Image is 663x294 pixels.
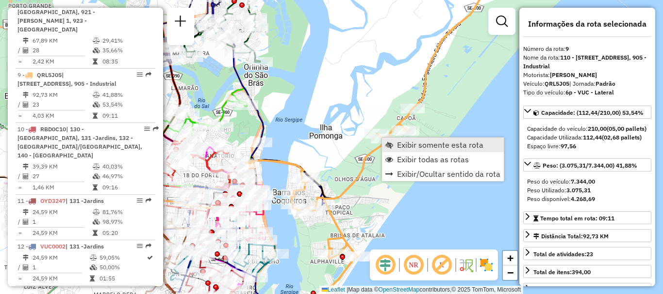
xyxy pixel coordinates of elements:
[32,274,89,283] td: 24,59 KM
[23,209,29,215] i: Distância Total
[17,274,22,283] td: =
[146,243,151,249] em: Rota exportada
[507,252,514,264] span: +
[90,255,97,261] i: % de utilização do peso
[523,158,651,171] a: Peso: (3.075,31/7.344,00) 41,88%
[102,171,151,181] td: 46,97%
[32,90,92,100] td: 92,73 KM
[397,155,469,163] span: Exibir todas as rotas
[93,185,98,190] i: Tempo total em rota
[586,250,593,258] strong: 23
[533,232,609,241] div: Distância Total:
[144,126,150,132] em: Opções
[93,59,98,64] i: Tempo total em rota
[533,250,593,258] span: Total de atividades:
[23,255,29,261] i: Distância Total
[17,263,22,272] td: /
[102,217,151,227] td: 98,97%
[32,100,92,109] td: 23
[607,125,646,132] strong: (05,00 pallets)
[171,12,190,33] a: Nova sessão e pesquisa
[458,257,474,273] img: Fluxo de ruas
[523,229,651,242] a: Distância Total:92,73 KM
[90,276,95,281] i: Tempo total em rota
[503,265,517,280] a: Zoom out
[23,47,29,53] i: Total de Atividades
[102,111,151,121] td: 09:11
[93,164,100,170] i: % de utilização do peso
[397,170,500,178] span: Exibir/Ocultar sentido da rota
[523,211,651,224] a: Tempo total em rota: 09:11
[17,111,22,121] td: =
[102,46,151,55] td: 35,66%
[17,100,22,109] td: /
[17,228,22,238] td: =
[523,79,651,88] div: Veículo:
[566,186,591,194] strong: 3.075,31
[17,183,22,192] td: =
[527,124,647,133] div: Capacidade do veículo:
[146,198,151,203] em: Rota exportada
[40,243,66,250] span: VUC0002
[479,257,494,273] img: Exibir/Ocultar setores
[102,57,151,66] td: 08:35
[347,286,348,293] span: |
[569,80,615,87] span: | Jornada:
[99,274,146,283] td: 01:55
[102,228,151,238] td: 05:20
[319,286,523,294] div: Map data © contributors,© 2025 TomTom, Microsoft
[540,215,614,222] span: Tempo total em rota: 09:11
[17,243,104,250] span: 12 -
[527,133,647,142] div: Capacidade Utilizada:
[93,209,100,215] i: % de utilização do peso
[32,253,89,263] td: 24,59 KM
[382,152,504,167] li: Exibir todas as rotas
[40,197,66,204] span: OYD3247
[527,186,647,195] div: Peso Utilizado:
[596,80,615,87] strong: Padrão
[523,265,651,278] a: Total de itens:394,00
[23,173,29,179] i: Total de Atividades
[382,167,504,181] li: Exibir/Ocultar sentido da rota
[17,71,116,87] span: | [STREET_ADDRESS], 905 - Industrial
[137,198,143,203] em: Opções
[102,36,151,46] td: 29,41%
[153,126,159,132] em: Rota exportada
[66,197,104,204] span: | 131 -Jardins
[93,92,100,98] i: % de utilização do peso
[523,53,651,71] div: Nome da rota:
[571,178,595,185] strong: 7.344,00
[397,141,483,149] span: Exibir somente esta rota
[102,183,151,192] td: 09:16
[17,197,104,204] span: 11 -
[533,268,591,277] div: Total de itens:
[545,80,569,87] strong: QRL5J05
[602,134,642,141] strong: (02,68 pallets)
[99,263,146,272] td: 50,00%
[322,286,345,293] a: Leaflet
[32,111,92,121] td: 4,03 KM
[243,189,267,199] div: Atividade não roteirizada - CENCOSUD BRASIL COME
[102,100,151,109] td: 53,54%
[571,195,595,202] strong: 4.268,69
[23,38,29,44] i: Distância Total
[93,230,98,236] i: Tempo total em rota
[146,72,151,77] em: Rota exportada
[32,57,92,66] td: 2,42 KM
[17,125,142,159] span: 10 -
[23,92,29,98] i: Distância Total
[541,109,644,116] span: Capacidade: (112,44/210,00) 53,54%
[523,88,651,97] div: Tipo do veículo:
[17,125,142,159] span: | 130 - [GEOGRAPHIC_DATA], 131 -Jardins, 132 - [GEOGRAPHIC_DATA]/[GEOGRAPHIC_DATA], 140 - [GEOGRA...
[374,253,397,277] span: Ocultar deslocamento
[90,264,97,270] i: % de utilização da cubagem
[583,134,602,141] strong: 112,44
[523,54,646,70] strong: 110 - [STREET_ADDRESS], 905 - Industrial
[543,162,637,169] span: Peso: (3.075,31/7.344,00) 41,88%
[379,286,420,293] a: OpenStreetMap
[527,195,647,203] div: Peso disponível:
[137,72,143,77] em: Opções
[17,46,22,55] td: /
[523,173,651,207] div: Peso: (3.075,31/7.344,00) 41,88%
[523,247,651,260] a: Total de atividades:23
